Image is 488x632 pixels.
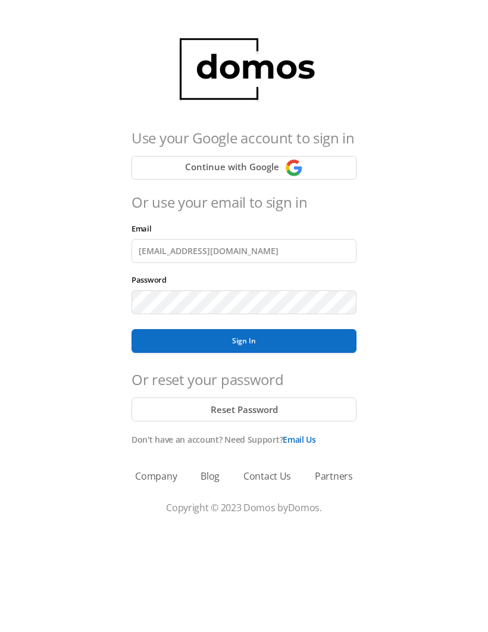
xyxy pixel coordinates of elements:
[285,159,303,177] img: Continue with Google
[132,433,356,446] p: Don't have an account? Need Support?
[132,329,356,353] button: Sign In
[315,469,353,483] a: Partners
[288,501,320,514] a: Domos
[132,274,173,285] label: Password
[135,469,177,483] a: Company
[132,290,356,314] input: Password
[167,24,321,115] img: domos
[132,369,356,390] h4: Or reset your password
[201,469,220,483] a: Blog
[283,434,316,445] a: Email Us
[132,192,356,213] h4: Or use your email to sign in
[132,239,356,263] input: Email
[132,156,356,180] button: Continue with Google
[132,127,356,149] h4: Use your Google account to sign in
[243,469,291,483] a: Contact Us
[132,398,356,421] button: Reset Password
[30,500,458,515] p: Copyright © 2023 Domos by .
[132,223,158,234] label: Email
